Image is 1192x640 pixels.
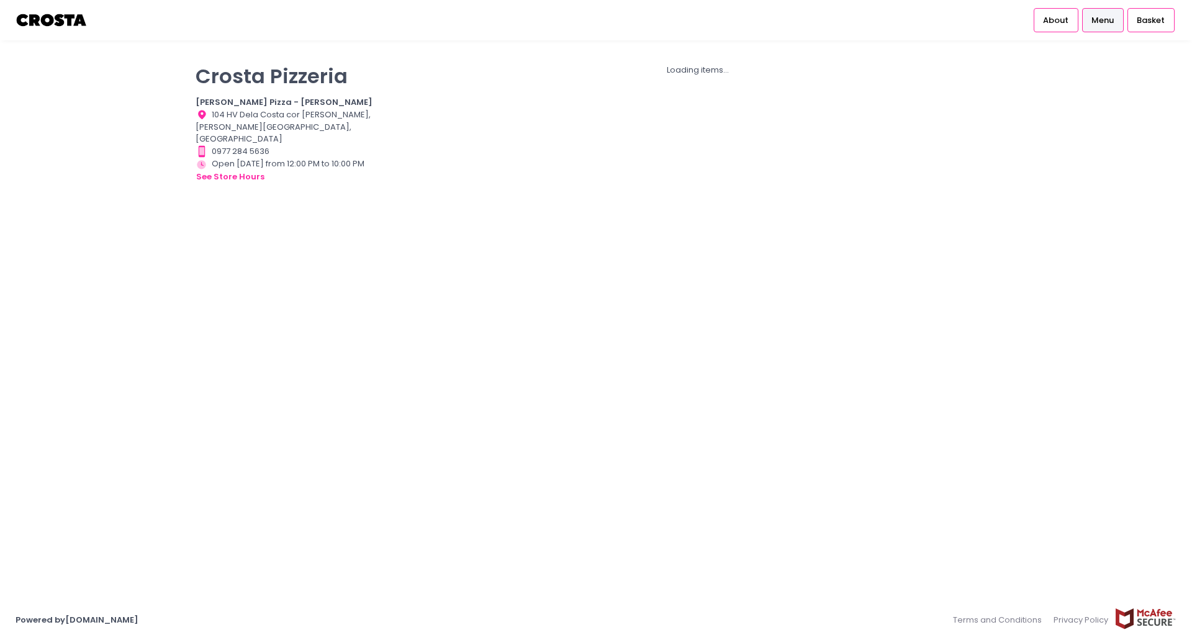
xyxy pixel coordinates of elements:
[196,64,384,88] p: Crosta Pizzeria
[196,145,384,158] div: 0977 284 5636
[196,109,384,145] div: 104 HV Dela Costa cor [PERSON_NAME], [PERSON_NAME][GEOGRAPHIC_DATA], [GEOGRAPHIC_DATA]
[953,608,1048,632] a: Terms and Conditions
[1034,8,1078,32] a: About
[1043,14,1068,27] span: About
[1137,14,1165,27] span: Basket
[1082,8,1124,32] a: Menu
[196,158,384,184] div: Open [DATE] from 12:00 PM to 10:00 PM
[1091,14,1114,27] span: Menu
[400,64,996,76] div: Loading items...
[1048,608,1115,632] a: Privacy Policy
[1114,608,1176,629] img: mcafee-secure
[196,170,265,184] button: see store hours
[16,614,138,626] a: Powered by[DOMAIN_NAME]
[196,96,372,108] b: [PERSON_NAME] Pizza - [PERSON_NAME]
[16,9,88,31] img: logo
